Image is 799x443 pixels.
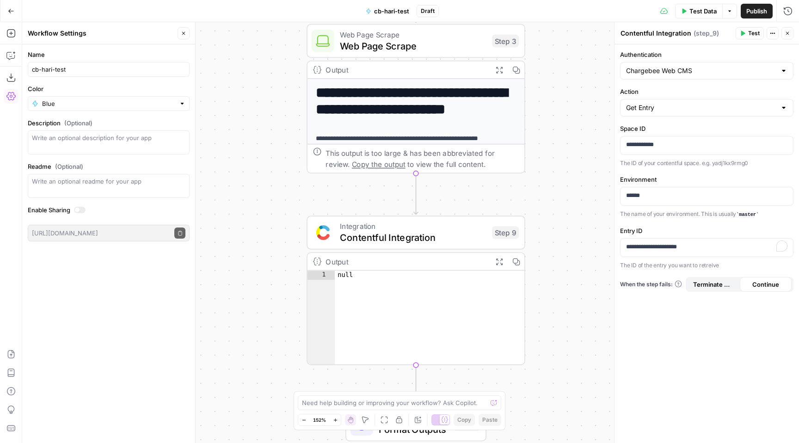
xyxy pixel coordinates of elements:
button: Terminate Workflow [688,277,740,292]
div: IntegrationContentful IntegrationStep 9Outputnull [307,215,525,365]
span: cb-hari-test [374,6,409,16]
span: Test [748,29,760,37]
span: Paste [482,416,498,424]
button: cb-hari-test [360,4,415,18]
span: ( step_9 ) [694,29,719,38]
div: To enrich screen reader interactions, please activate Accessibility in Grammarly extension settings [621,239,793,257]
button: Test [736,27,764,39]
div: 1 [307,271,335,280]
span: Contentful Integration [340,230,486,244]
a: When the step fails: [620,280,682,289]
div: Output [326,64,486,75]
span: Draft [421,7,435,15]
input: Blue [42,99,175,108]
g: Edge from step_3 to step_9 [414,173,418,214]
label: Space ID [620,124,793,133]
span: 152% [313,416,326,424]
input: Get Entry [626,103,776,112]
button: Paste [479,414,501,426]
div: Step 9 [492,226,519,239]
label: Entry ID [620,226,793,235]
button: Test Data [675,4,722,18]
div: Output [326,256,486,267]
span: (Optional) [55,162,83,171]
label: Action [620,87,793,96]
span: Test Data [689,6,717,16]
code: master [736,212,759,217]
span: Web Page Scrape [340,29,486,40]
div: Workflow Settings [28,29,175,38]
div: This output is too large & has been abbreviated for review. to view the full content. [326,148,519,170]
img: sdasd.png [316,225,330,240]
label: Environment [620,175,793,184]
label: Readme [28,162,190,171]
button: Publish [741,4,773,18]
g: Edge from step_9 to step_2 [414,365,418,406]
span: Terminate Workflow [693,280,734,289]
button: Copy [454,414,475,426]
span: Format Outputs [379,422,448,436]
div: Step 2 [453,418,480,431]
input: Chargebee Web CMS [626,66,776,75]
textarea: Contentful Integration [621,29,691,38]
p: The name of your environment. This is usually [620,209,793,219]
span: Integration [340,221,486,232]
span: Web Page Scrape [340,39,486,53]
span: Publish [746,6,767,16]
label: Name [28,50,190,59]
label: Enable Sharing [28,205,190,215]
span: Copy the output [352,160,406,168]
label: Color [28,84,190,93]
label: Authentication [620,50,793,59]
span: Continue [752,280,779,289]
p: The ID of your contentful space. e.g. yadj1kx9rmg0 [620,159,793,168]
div: Step 3 [492,35,519,47]
span: Copy [457,416,471,424]
span: (Optional) [64,118,92,128]
label: Description [28,118,190,128]
p: The ID of the entry you want to retreive [620,261,793,270]
input: Untitled [32,65,185,74]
